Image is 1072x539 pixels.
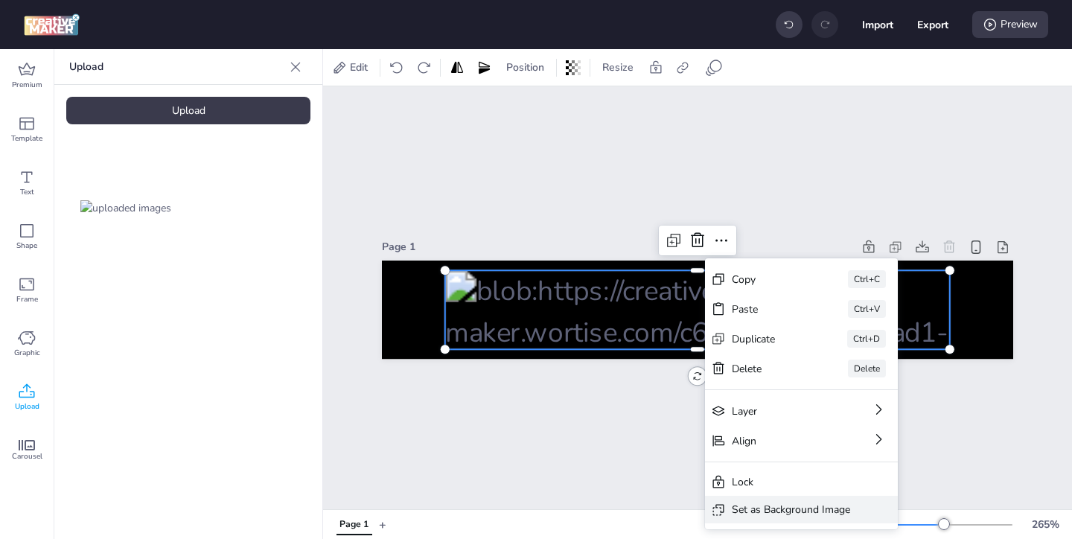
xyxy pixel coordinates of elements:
[69,49,284,85] p: Upload
[1027,517,1063,532] div: 265 %
[732,302,806,317] div: Paste
[732,502,850,517] div: Set as Background Image
[14,347,40,359] span: Graphic
[12,450,42,462] span: Carousel
[329,511,379,538] div: Tabs
[20,186,34,198] span: Text
[16,240,37,252] span: Shape
[599,60,636,75] span: Resize
[24,13,80,36] img: logo Creative Maker
[847,330,886,348] div: Ctrl+D
[339,518,368,532] div: Page 1
[80,200,171,216] img: uploaded images
[972,11,1048,38] div: Preview
[347,60,371,75] span: Edit
[732,474,850,490] div: Lock
[382,239,852,255] div: Page 1
[503,60,547,75] span: Position
[379,511,386,538] button: +
[917,9,948,40] button: Export
[12,79,42,91] span: Premium
[848,360,886,377] div: Delete
[732,433,829,449] div: Align
[15,401,39,412] span: Upload
[862,9,893,40] button: Import
[848,270,886,288] div: Ctrl+C
[732,404,829,419] div: Layer
[16,293,38,305] span: Frame
[732,361,806,377] div: Delete
[732,331,805,347] div: Duplicate
[732,272,806,287] div: Copy
[11,133,42,144] span: Template
[66,97,310,124] div: Upload
[848,300,886,318] div: Ctrl+V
